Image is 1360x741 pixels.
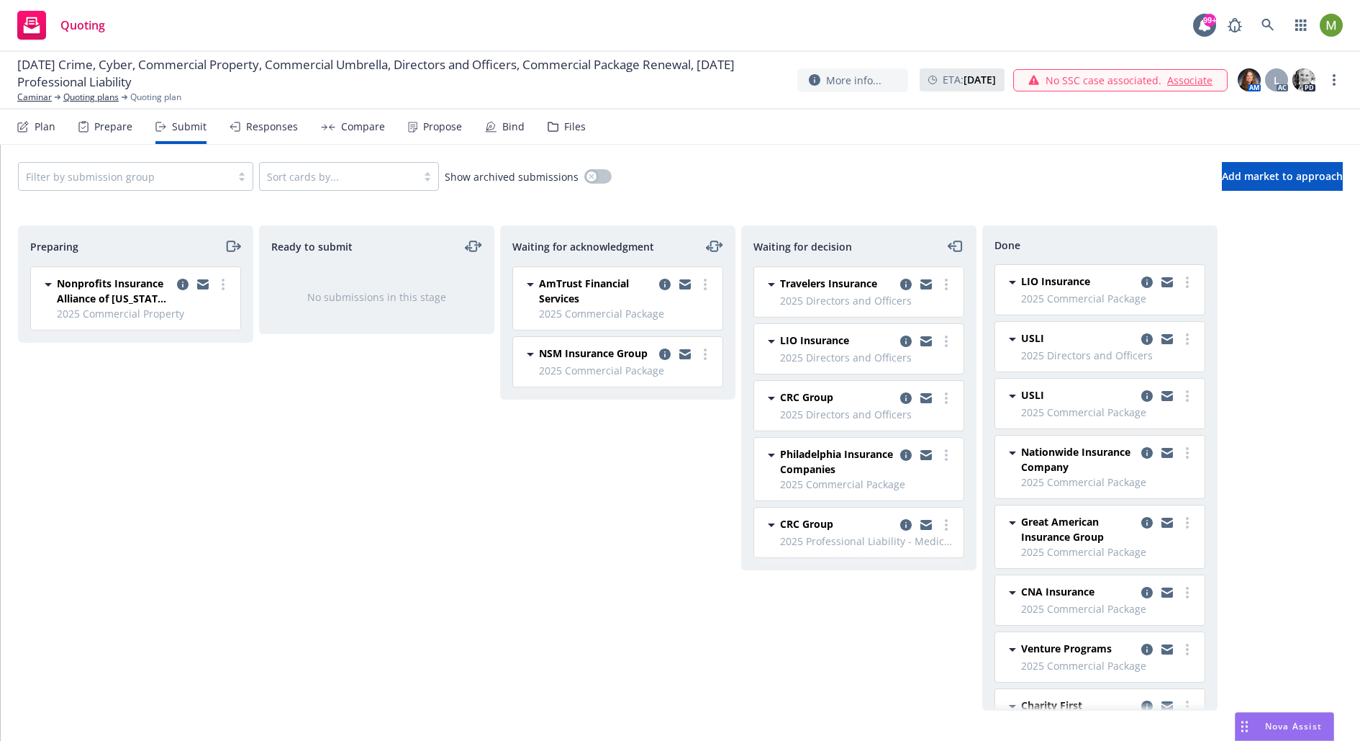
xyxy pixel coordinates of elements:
span: 2025 Commercial Package [1021,405,1196,420]
a: copy logging email [676,276,694,293]
a: Caminar [17,91,52,104]
a: Associate [1167,73,1212,88]
span: 2025 Directors and Officers [780,293,955,308]
span: USLI [1021,387,1044,403]
span: Waiting for decision [753,239,852,254]
div: Files [564,121,586,133]
a: copy logging email [917,333,935,350]
a: copy logging email [1138,274,1156,291]
div: 99+ [1203,14,1216,27]
span: L [1274,73,1279,88]
a: copy logging email [1159,331,1176,348]
a: copy logging email [656,276,674,293]
span: Add market to approach [1222,169,1343,183]
a: copy logging email [1138,514,1156,531]
span: LIO Insurance [1021,274,1090,289]
span: CRC Group [780,516,833,531]
span: 2025 Commercial Package [1021,658,1196,673]
span: 2025 Commercial Package [1021,544,1196,560]
button: More info... [797,68,908,92]
span: CNA Insurance [1021,584,1094,599]
button: Add market to approach [1222,162,1343,191]
div: Submit [172,121,207,133]
img: photo [1320,14,1343,37]
a: copy logging email [1159,514,1176,531]
a: more [1179,387,1196,405]
span: ETA : [943,72,996,87]
span: Done [994,238,1020,253]
span: 2025 Professional Liability - Medical Professional [780,534,955,549]
span: 2025 Directors and Officers [1021,348,1196,363]
strong: [DATE] [964,73,996,86]
span: 2025 Commercial Package [539,363,714,378]
a: copy logging email [897,446,915,464]
span: Preparing [30,239,78,254]
a: more [1179,698,1196,715]
span: Ready to submit [271,239,353,254]
a: more [214,276,232,293]
a: more [1179,444,1196,462]
span: More info... [826,73,881,88]
a: copy logging email [1138,444,1156,462]
a: copy logging email [897,516,915,534]
span: 2025 Commercial Package [539,306,714,321]
span: CRC Group [780,390,833,405]
a: more [1179,274,1196,291]
a: copy logging email [1138,641,1156,658]
a: Search [1254,11,1282,40]
a: more [1179,584,1196,601]
button: Nova Assist [1235,712,1334,741]
span: 2025 Commercial Package [1021,601,1196,616]
span: Show archived submissions [445,169,579,184]
span: Nova Assist [1265,720,1322,732]
span: 2025 Commercial Property [57,306,232,321]
a: more [938,333,955,350]
div: Compare [341,121,385,133]
span: Travelers Insurance [780,276,877,291]
a: copy logging email [1159,641,1176,658]
a: copy logging email [917,516,935,534]
a: copy logging email [897,276,915,293]
a: more [697,276,714,293]
span: Charity First [1021,698,1082,713]
a: copy logging email [676,346,694,363]
div: No submissions in this stage [283,289,471,305]
a: more [1179,641,1196,658]
a: copy logging email [174,276,191,293]
a: copy logging email [897,333,915,350]
span: Quoting [60,19,105,31]
a: copy logging email [1138,584,1156,601]
a: copy logging email [1138,698,1156,715]
a: more [1179,331,1196,348]
span: Nationwide Insurance Company [1021,444,1135,475]
div: Bind [502,121,525,133]
span: NSM Insurance Group [539,346,648,361]
a: copy logging email [1159,274,1176,291]
span: Great American Insurance Group [1021,514,1135,544]
a: more [938,446,955,464]
a: moveLeftRight [465,238,482,255]
span: Quoting plan [130,91,181,104]
span: LIO Insurance [780,333,849,348]
span: No SSC case associated. [1046,73,1161,88]
span: 2025 Commercial Package [780,477,955,492]
a: Quoting [12,5,111,45]
a: copy logging email [917,390,935,407]
div: Plan [35,121,55,133]
img: photo [1292,68,1315,91]
a: copy logging email [917,276,935,293]
a: Quoting plans [63,91,119,104]
a: copy logging email [1159,387,1176,405]
img: photo [1238,68,1261,91]
div: Drag to move [1236,713,1254,740]
div: Prepare [94,121,132,133]
span: USLI [1021,331,1044,346]
span: 2025 Commercial Package [1021,475,1196,490]
span: Philadelphia Insurance Companies [780,446,894,477]
span: Nonprofits Insurance Alliance of [US_STATE], Inc. (NIAC) [57,276,171,306]
a: more [1325,71,1343,89]
a: more [938,516,955,534]
a: copy logging email [1138,331,1156,348]
a: Switch app [1287,11,1315,40]
a: Report a Bug [1220,11,1249,40]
